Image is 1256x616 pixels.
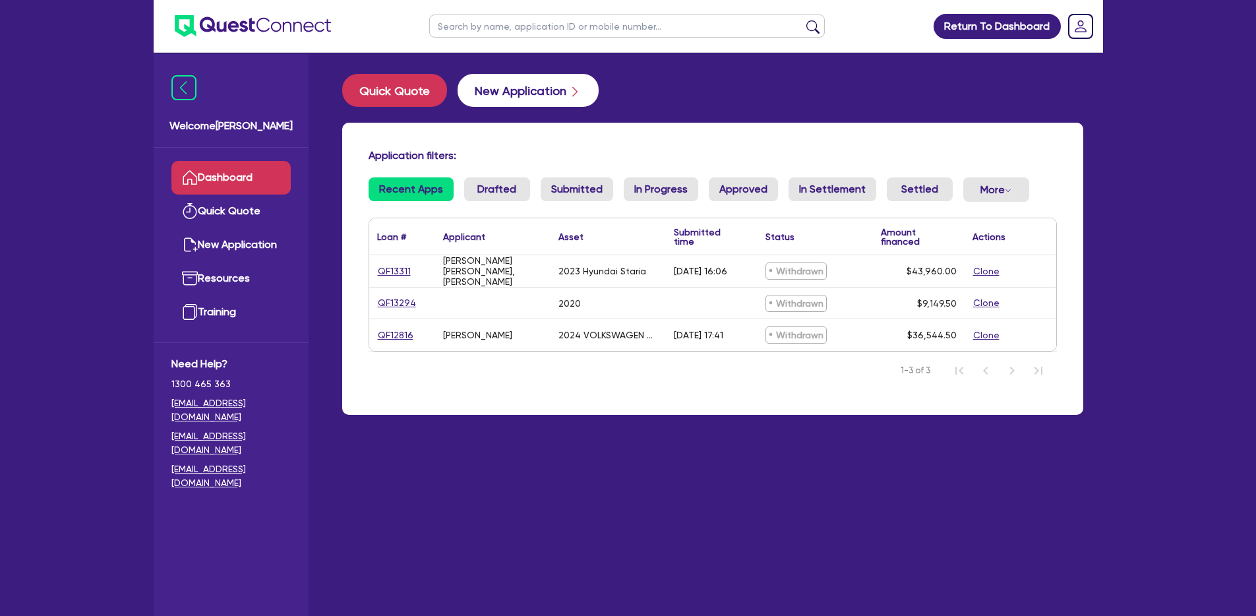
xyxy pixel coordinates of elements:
[342,74,458,107] a: Quick Quote
[369,149,1057,162] h4: Application filters:
[558,330,658,340] div: 2024 VOLKSWAGEN GOLF
[765,295,827,312] span: Withdrawn
[881,228,957,246] div: Amount financed
[443,255,543,287] div: [PERSON_NAME] [PERSON_NAME], [PERSON_NAME]
[342,74,447,107] button: Quick Quote
[963,177,1029,202] button: Dropdown toggle
[789,177,876,201] a: In Settlement
[972,264,1000,279] button: Clone
[946,357,972,384] button: First Page
[443,232,485,241] div: Applicant
[171,356,291,372] span: Need Help?
[558,266,646,276] div: 2023 Hyundai Staria
[972,357,999,384] button: Previous Page
[458,74,599,107] button: New Application
[377,328,414,343] a: QF12816
[171,429,291,457] a: [EMAIL_ADDRESS][DOMAIN_NAME]
[171,161,291,195] a: Dashboard
[674,228,738,246] div: Submitted time
[541,177,613,201] a: Submitted
[765,262,827,280] span: Withdrawn
[377,232,406,241] div: Loan #
[1063,9,1098,44] a: Dropdown toggle
[934,14,1061,39] a: Return To Dashboard
[182,203,198,219] img: quick-quote
[765,326,827,344] span: Withdrawn
[972,328,1000,343] button: Clone
[464,177,530,201] a: Drafted
[169,118,293,134] span: Welcome [PERSON_NAME]
[171,295,291,329] a: Training
[887,177,953,201] a: Settled
[917,298,957,309] span: $9,149.50
[182,237,198,253] img: new-application
[171,262,291,295] a: Resources
[171,462,291,490] a: [EMAIL_ADDRESS][DOMAIN_NAME]
[999,357,1025,384] button: Next Page
[175,15,331,37] img: quest-connect-logo-blue
[1025,357,1052,384] button: Last Page
[429,15,825,38] input: Search by name, application ID or mobile number...
[558,298,581,309] div: 2020
[443,330,512,340] div: [PERSON_NAME]
[171,396,291,424] a: [EMAIL_ADDRESS][DOMAIN_NAME]
[972,295,1000,311] button: Clone
[171,377,291,391] span: 1300 465 363
[171,228,291,262] a: New Application
[765,232,794,241] div: Status
[369,177,454,201] a: Recent Apps
[907,266,957,276] span: $43,960.00
[182,270,198,286] img: resources
[972,232,1005,241] div: Actions
[674,330,723,340] div: [DATE] 17:41
[624,177,698,201] a: In Progress
[377,295,417,311] a: QF13294
[558,232,583,241] div: Asset
[907,330,957,340] span: $36,544.50
[171,75,196,100] img: icon-menu-close
[901,364,930,377] span: 1-3 of 3
[674,266,727,276] div: [DATE] 16:06
[709,177,778,201] a: Approved
[377,264,411,279] a: QF13311
[182,304,198,320] img: training
[171,195,291,228] a: Quick Quote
